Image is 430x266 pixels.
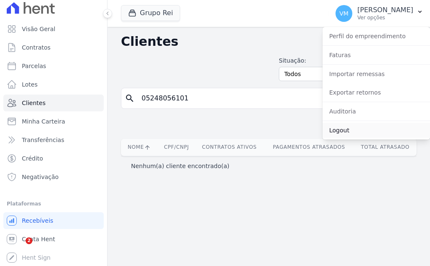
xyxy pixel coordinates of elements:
[322,123,430,138] a: Logout
[322,85,430,100] a: Exportar retornos
[22,62,46,70] span: Parcelas
[322,66,430,82] a: Importar remessas
[3,21,104,37] a: Visão Geral
[329,2,430,25] button: VM [PERSON_NAME] Ver opções
[22,235,55,243] span: Conta Hent
[357,6,413,14] p: [PERSON_NAME]
[121,5,180,21] button: Grupo Rei
[3,39,104,56] a: Contratos
[264,139,354,156] th: Pagamentos Atrasados
[3,95,104,111] a: Clientes
[121,34,341,49] h2: Clientes
[22,216,53,225] span: Recebíveis
[22,117,65,126] span: Minha Carteira
[22,154,43,163] span: Crédito
[3,212,104,229] a: Recebíveis
[354,139,417,156] th: Total Atrasado
[7,199,100,209] div: Plataformas
[339,11,349,16] span: VM
[3,231,104,248] a: Conta Hent
[8,237,29,258] iframe: Intercom live chat
[3,58,104,74] a: Parcelas
[22,43,50,52] span: Contratos
[22,136,64,144] span: Transferências
[158,139,194,156] th: CPF/CNPJ
[322,29,430,44] a: Perfil do empreendimento
[3,150,104,167] a: Crédito
[22,25,55,33] span: Visão Geral
[3,113,104,130] a: Minha Carteira
[136,90,413,107] input: Buscar por nome, CPF ou e-mail
[26,237,32,244] span: 2
[22,99,45,107] span: Clientes
[121,139,158,156] th: Nome
[279,56,343,65] label: Situação:
[322,104,430,119] a: Auditoria
[357,14,413,21] p: Ver opções
[322,47,430,63] a: Faturas
[3,132,104,148] a: Transferências
[3,169,104,185] a: Negativação
[3,76,104,93] a: Lotes
[22,173,59,181] span: Negativação
[194,139,264,156] th: Contratos Ativos
[22,80,38,89] span: Lotes
[125,93,135,103] i: search
[131,162,229,170] p: Nenhum(a) cliente encontrado(a)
